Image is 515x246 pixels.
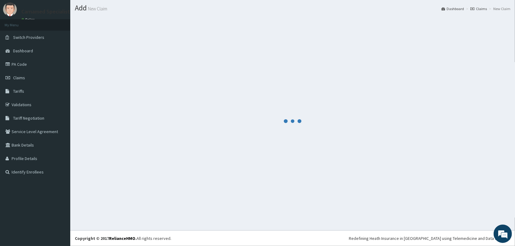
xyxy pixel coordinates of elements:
[11,31,25,46] img: d_794563401_company_1708531726252_794563401
[283,112,302,130] svg: audio-loading
[21,17,36,22] a: Online
[32,34,103,42] div: Chat with us now
[87,6,107,11] small: New Claim
[349,235,510,241] div: Redefining Heath Insurance in [GEOGRAPHIC_DATA] using Telemedicine and Data Science!
[13,115,44,121] span: Tariff Negotiation
[70,230,515,246] footer: All rights reserved.
[3,2,17,16] img: User Image
[441,6,464,11] a: Dashboard
[3,167,116,188] textarea: Type your message and hit 'Enter'
[21,9,84,14] p: Carnamed Specialist Clinic
[109,236,135,241] a: RelianceHMO
[13,48,33,54] span: Dashboard
[75,236,137,241] strong: Copyright © 2017 .
[35,77,84,139] span: We're online!
[13,35,44,40] span: Switch Providers
[13,88,24,94] span: Tariffs
[100,3,115,18] div: Minimize live chat window
[13,75,25,80] span: Claims
[75,4,510,12] h1: Add
[488,6,510,11] li: New Claim
[470,6,487,11] a: Claims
